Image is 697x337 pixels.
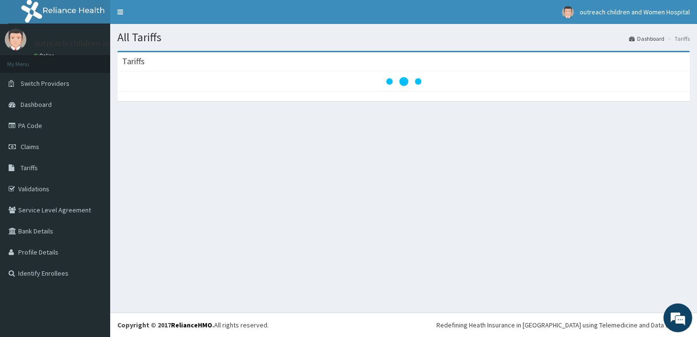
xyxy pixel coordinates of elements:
img: User Image [562,6,574,18]
a: Online [34,52,57,59]
span: outreach children and Women Hospital [580,8,690,16]
li: Tariffs [665,35,690,43]
div: Redefining Heath Insurance in [GEOGRAPHIC_DATA] using Telemedicine and Data Science! [436,320,690,330]
img: User Image [5,29,26,50]
span: Claims [21,142,39,151]
h3: Tariffs [122,57,145,66]
h1: All Tariffs [117,31,690,44]
p: outreach children and Women Hospital [34,39,179,47]
a: RelianceHMO [171,321,212,329]
svg: audio-loading [385,62,423,101]
footer: All rights reserved. [110,313,697,337]
span: Dashboard [21,100,52,109]
span: Tariffs [21,163,38,172]
strong: Copyright © 2017 . [117,321,214,329]
a: Dashboard [629,35,664,43]
span: Switch Providers [21,79,69,88]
